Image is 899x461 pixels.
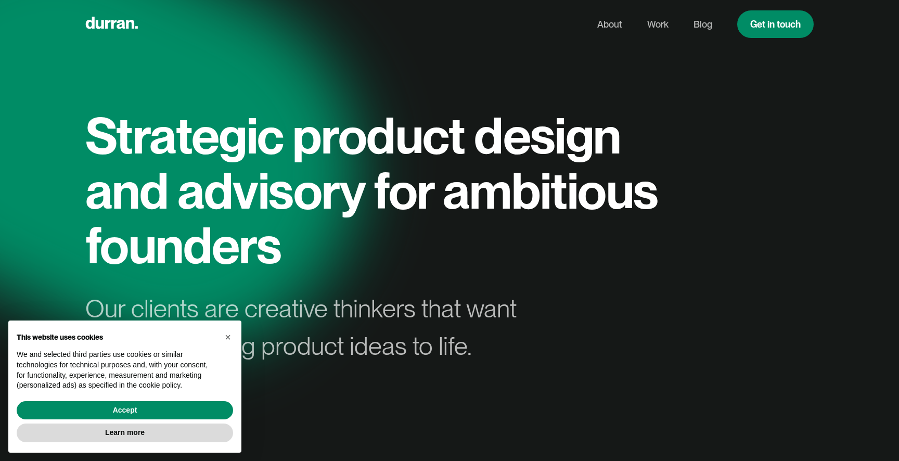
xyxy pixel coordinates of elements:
[225,331,231,343] span: ×
[17,333,216,342] h2: This website uses cookies
[220,329,236,345] button: Close this notice
[17,350,216,390] p: We and selected third parties use cookies or similar technologies for technical purposes and, wit...
[647,15,669,34] a: Work
[17,424,233,442] button: Learn more
[85,290,535,365] div: Our clients are creative thinkers that want to bring their big product ideas to life.
[85,14,138,34] a: home
[693,15,712,34] a: Blog
[17,401,233,420] button: Accept
[737,10,814,38] a: Get in touch
[597,15,622,34] a: About
[85,108,668,273] h1: Strategic product design and advisory for ambitious founders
